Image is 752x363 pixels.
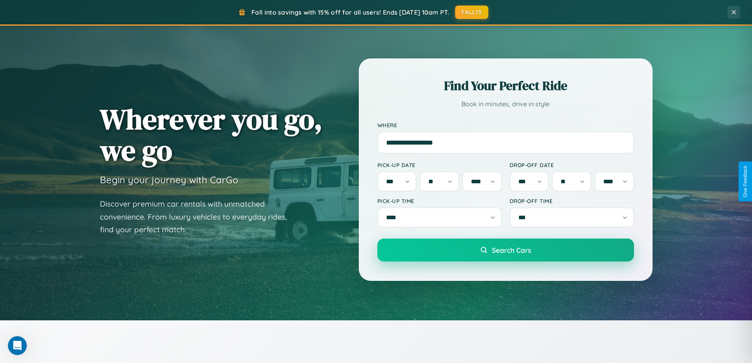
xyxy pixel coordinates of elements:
label: Drop-off Date [510,162,634,168]
label: Pick-up Time [377,197,502,204]
span: Search Cars [492,246,531,254]
label: Pick-up Date [377,162,502,168]
button: FALL15 [455,6,488,19]
iframe: Intercom live chat [8,336,27,355]
label: Drop-off Time [510,197,634,204]
p: Discover premium car rentals with unmatched convenience. From luxury vehicles to everyday rides, ... [100,197,297,236]
p: Book in minutes, drive in style [377,98,634,110]
h1: Wherever you go, we go [100,103,323,166]
span: Fall into savings with 15% off for all users! Ends [DATE] 10am PT. [251,8,449,16]
div: Give Feedback [743,166,748,197]
h3: Begin your journey with CarGo [100,174,238,186]
button: Search Cars [377,239,634,261]
label: Where [377,122,634,128]
h2: Find Your Perfect Ride [377,77,634,94]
